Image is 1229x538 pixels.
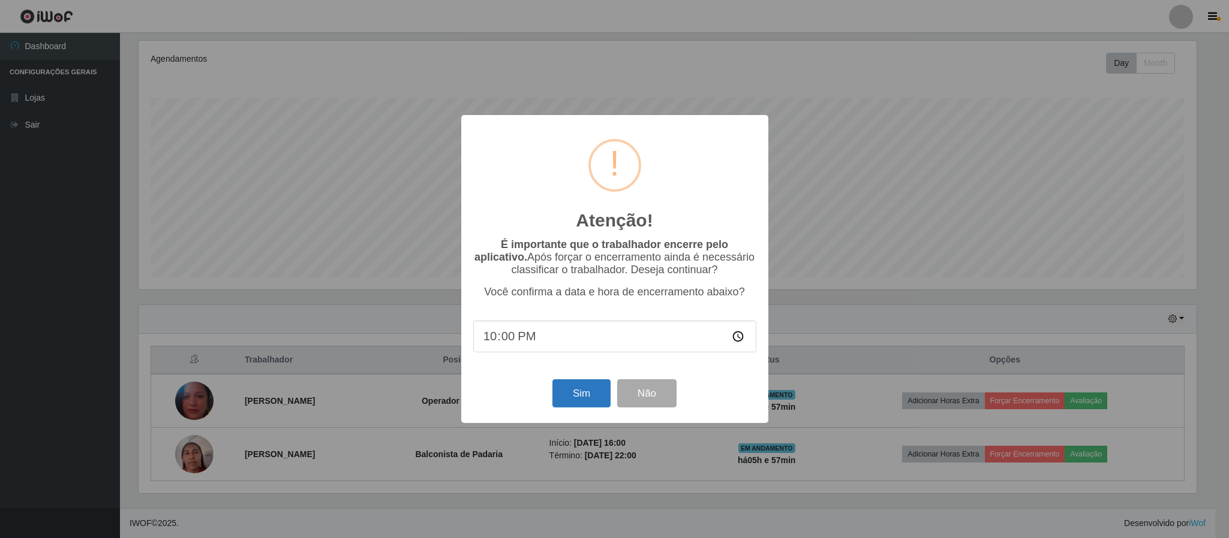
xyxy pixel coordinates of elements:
p: Você confirma a data e hora de encerramento abaixo? [473,286,756,298]
button: Sim [552,379,611,407]
b: É importante que o trabalhador encerre pelo aplicativo. [474,238,728,263]
h2: Atenção! [576,210,653,231]
p: Após forçar o encerramento ainda é necessário classificar o trabalhador. Deseja continuar? [473,238,756,276]
button: Não [617,379,677,407]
